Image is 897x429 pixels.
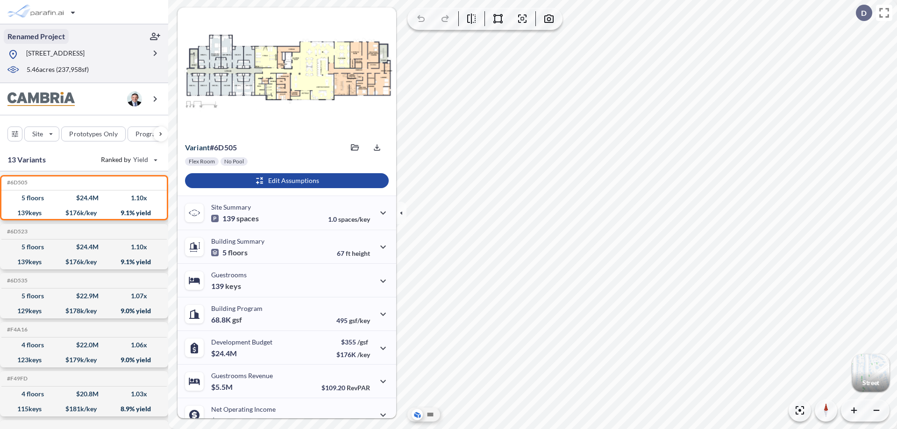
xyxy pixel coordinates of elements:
[211,214,259,223] p: 139
[861,9,867,17] p: D
[185,143,210,152] span: Variant
[232,315,242,324] span: gsf
[228,248,248,257] span: floors
[211,281,241,291] p: 139
[412,409,423,420] button: Aerial View
[852,354,890,392] button: Switcher ImageStreet
[211,382,234,392] p: $5.5M
[5,179,28,186] h5: Click to copy the code
[5,228,28,235] h5: Click to copy the code
[336,351,370,359] p: $176K
[349,417,370,425] span: margin
[346,249,350,257] span: ft
[128,127,178,141] button: Program
[185,143,237,152] p: # 6d505
[357,338,368,346] span: /gsf
[5,375,28,382] h5: Click to copy the code
[211,416,234,425] p: $2.2M
[337,249,370,257] p: 67
[211,304,263,312] p: Building Program
[357,351,370,359] span: /key
[133,155,149,164] span: Yield
[135,129,162,139] p: Program
[26,49,85,60] p: [STREET_ADDRESS]
[862,379,879,387] p: Street
[211,405,276,413] p: Net Operating Income
[93,152,164,167] button: Ranked by Yield
[321,384,370,392] p: $109.20
[7,92,75,106] img: BrandImage
[5,326,28,333] h5: Click to copy the code
[185,173,389,188] button: Edit Assumptions
[24,127,59,141] button: Site
[338,215,370,223] span: spaces/key
[268,176,319,185] p: Edit Assumptions
[61,127,126,141] button: Prototypes Only
[211,315,242,324] p: 68.8K
[330,417,370,425] p: 40.0%
[336,338,370,346] p: $355
[336,316,370,324] p: 495
[211,338,272,346] p: Development Budget
[211,248,248,257] p: 5
[211,349,238,358] p: $24.4M
[211,271,247,279] p: Guestrooms
[127,91,142,106] img: user logo
[236,214,259,223] span: spaces
[69,129,118,139] p: Prototypes Only
[352,249,370,257] span: height
[425,409,436,420] button: Site Plan
[32,129,43,139] p: Site
[27,65,89,75] p: 5.46 acres ( 237,958 sf)
[7,31,65,42] p: Renamed Project
[347,384,370,392] span: RevPAR
[349,316,370,324] span: gsf/key
[189,158,215,165] p: Flex Room
[211,237,264,245] p: Building Summary
[225,281,241,291] span: keys
[328,215,370,223] p: 1.0
[211,203,251,211] p: Site Summary
[5,277,28,284] h5: Click to copy the code
[852,354,890,392] img: Switcher Image
[7,154,46,165] p: 13 Variants
[224,158,244,165] p: No Pool
[211,372,273,380] p: Guestrooms Revenue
